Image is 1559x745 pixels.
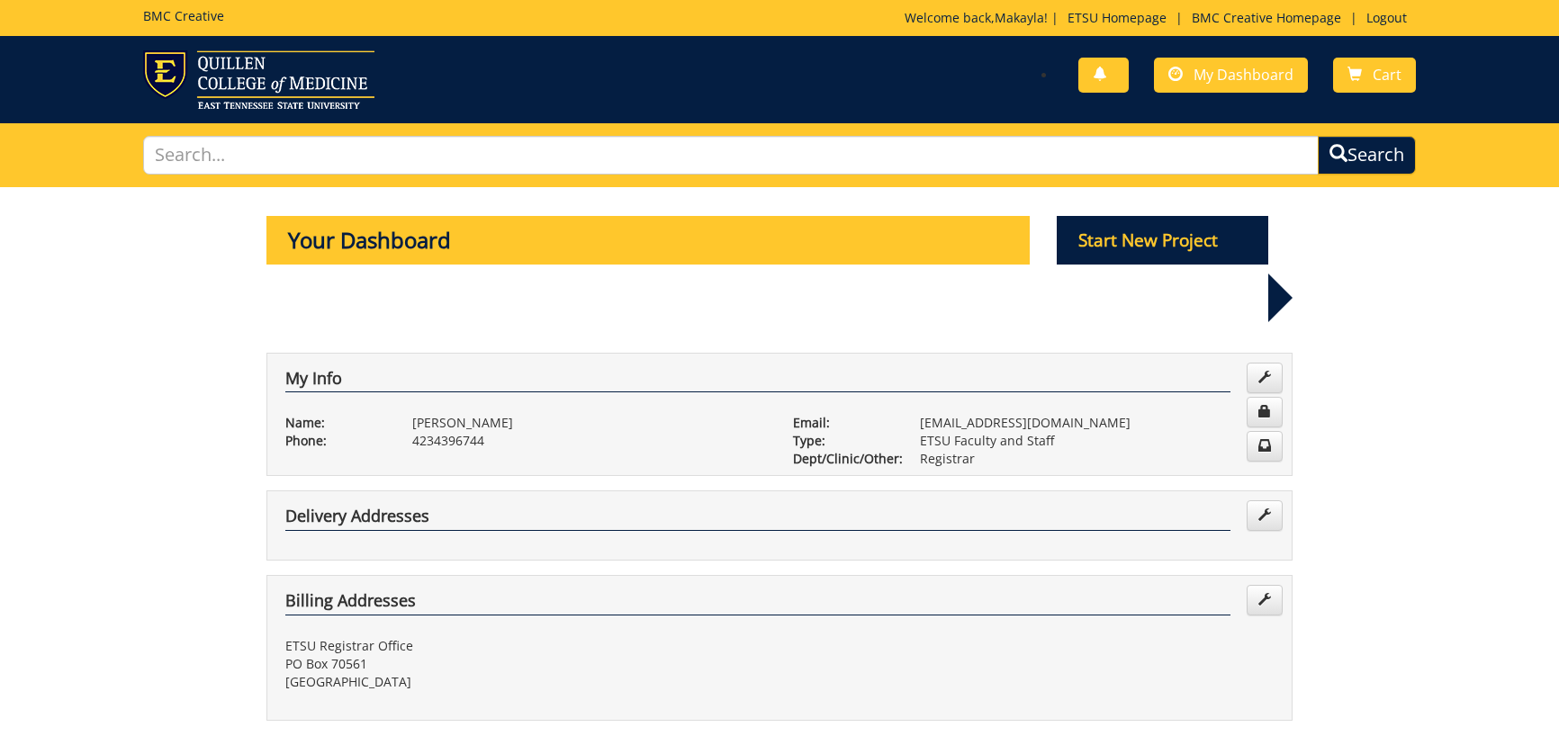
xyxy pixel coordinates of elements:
p: Name: [285,414,385,432]
a: Start New Project [1057,233,1269,250]
h4: Delivery Addresses [285,507,1230,531]
h4: Billing Addresses [285,592,1230,615]
a: Edit Info [1247,363,1283,393]
h5: BMC Creative [143,9,224,22]
p: Your Dashboard [266,216,1030,265]
a: Makayla [995,9,1044,26]
p: [EMAIL_ADDRESS][DOMAIN_NAME] [920,414,1274,432]
p: Registrar [920,450,1274,468]
p: ETSU Registrar Office [285,637,766,655]
a: Change Communication Preferences [1247,431,1283,462]
p: Dept/Clinic/Other: [793,450,893,468]
a: Cart [1333,58,1416,93]
h4: My Info [285,370,1230,393]
span: My Dashboard [1194,65,1293,85]
a: BMC Creative Homepage [1183,9,1350,26]
span: Cart [1373,65,1401,85]
p: Email: [793,414,893,432]
a: Change Password [1247,397,1283,427]
p: Welcome back, ! | | | [905,9,1416,27]
p: [GEOGRAPHIC_DATA] [285,673,766,691]
a: Logout [1357,9,1416,26]
button: Search [1318,136,1416,175]
p: [PERSON_NAME] [412,414,766,432]
p: 4234396744 [412,432,766,450]
p: Start New Project [1057,216,1269,265]
p: PO Box 70561 [285,655,766,673]
input: Search... [143,136,1318,175]
a: Edit Addresses [1247,500,1283,531]
p: Phone: [285,432,385,450]
a: ETSU Homepage [1059,9,1176,26]
p: Type: [793,432,893,450]
a: My Dashboard [1154,58,1308,93]
a: Edit Addresses [1247,585,1283,615]
p: ETSU Faculty and Staff [920,432,1274,450]
img: ETSU logo [143,50,374,109]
